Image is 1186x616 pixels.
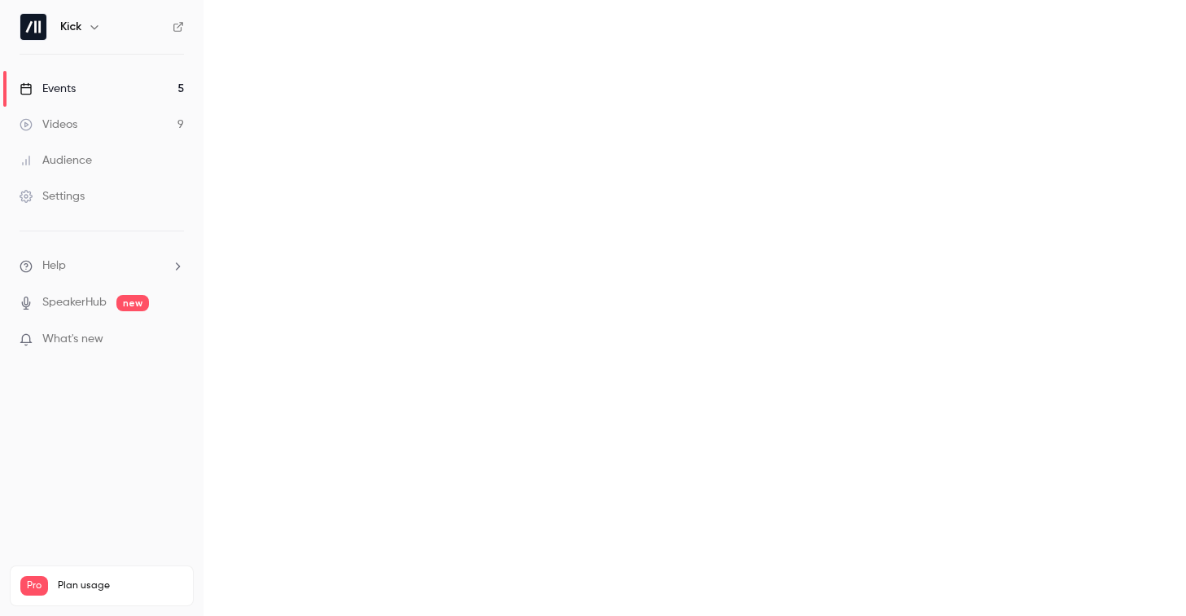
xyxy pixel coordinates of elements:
[20,117,77,133] div: Videos
[60,19,81,35] h6: Kick
[42,331,103,348] span: What's new
[20,257,184,275] li: help-dropdown-opener
[20,576,48,596] span: Pro
[42,257,66,275] span: Help
[116,295,149,311] span: new
[42,294,107,311] a: SpeakerHub
[20,14,46,40] img: Kick
[20,188,85,205] div: Settings
[58,579,183,592] span: Plan usage
[20,152,92,169] div: Audience
[20,81,76,97] div: Events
